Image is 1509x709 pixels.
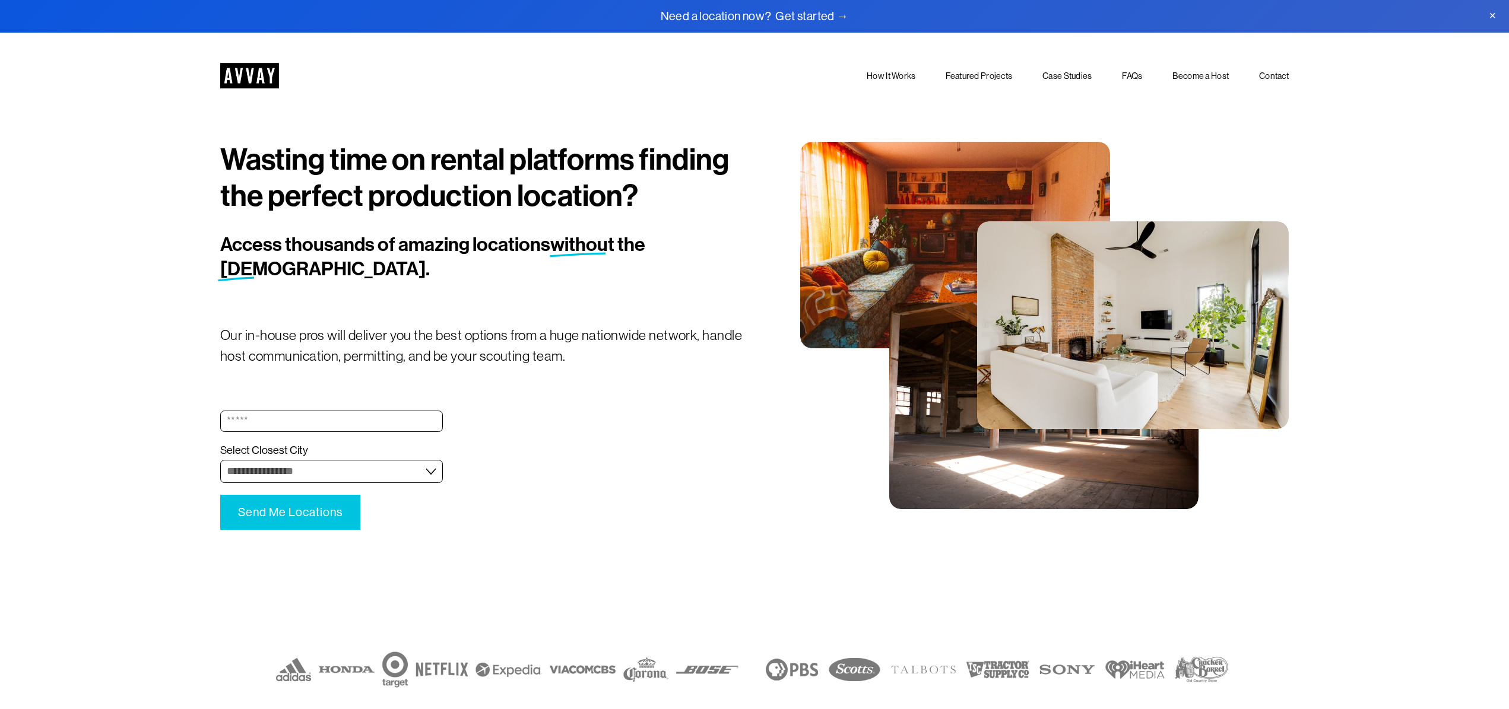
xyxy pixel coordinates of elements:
span: Send Me Locations [238,505,343,519]
a: Contact [1259,69,1289,84]
button: Send Me LocationsSend Me Locations [220,495,360,530]
p: Our in-house pros will deliver you the best options from a huge nationwide network, handle host c... [220,325,754,367]
a: Case Studies [1042,69,1092,84]
span: without the [DEMOGRAPHIC_DATA]. [220,233,648,281]
a: Featured Projects [946,69,1012,84]
h2: Access thousands of amazing locations [220,233,665,282]
a: FAQs [1122,69,1142,84]
img: AVVAY - The First Nationwide Location Scouting Co. [220,63,279,88]
a: How It Works [867,69,915,84]
h1: Wasting time on rental platforms finding the perfect production location? [220,142,754,214]
span: Select Closest City [220,444,308,457]
select: Select Closest City [220,460,443,483]
a: Become a Host [1172,69,1229,84]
